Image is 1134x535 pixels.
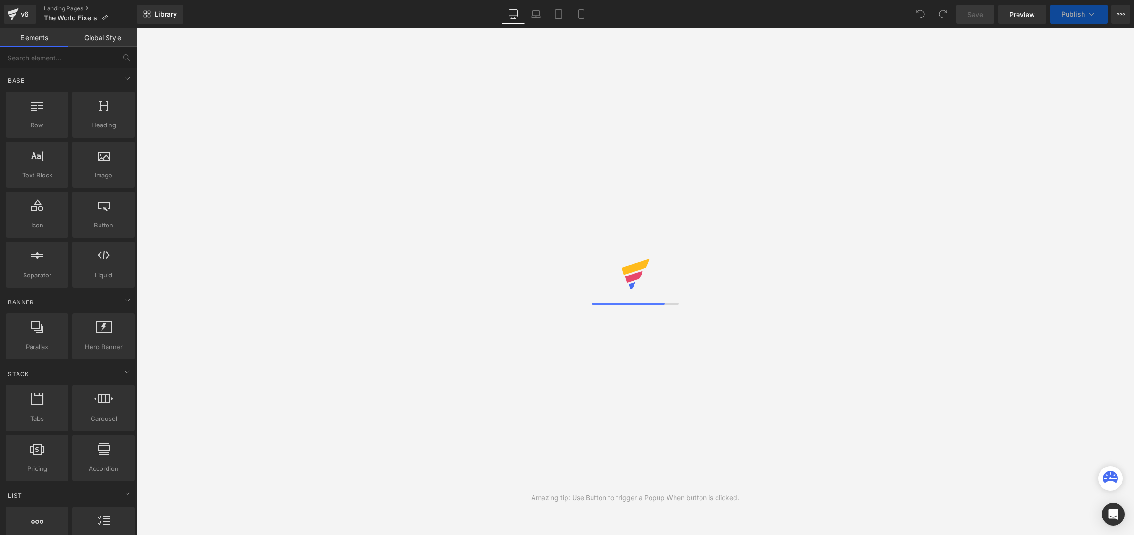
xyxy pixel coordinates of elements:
[75,220,132,230] span: Button
[8,464,66,474] span: Pricing
[7,298,35,307] span: Banner
[1111,5,1130,24] button: More
[1102,503,1125,526] div: Open Intercom Messenger
[44,5,137,12] a: Landing Pages
[8,170,66,180] span: Text Block
[8,270,66,280] span: Separator
[531,493,739,503] div: Amazing tip: Use Button to trigger a Popup When button is clicked.
[525,5,547,24] a: Laptop
[8,342,66,352] span: Parallax
[7,491,23,500] span: List
[75,342,132,352] span: Hero Banner
[8,220,66,230] span: Icon
[1050,5,1108,24] button: Publish
[75,120,132,130] span: Heading
[547,5,570,24] a: Tablet
[75,414,132,424] span: Carousel
[1061,10,1085,18] span: Publish
[911,5,930,24] button: Undo
[934,5,952,24] button: Redo
[75,170,132,180] span: Image
[7,369,30,378] span: Stack
[8,120,66,130] span: Row
[155,10,177,18] span: Library
[75,464,132,474] span: Accordion
[570,5,592,24] a: Mobile
[44,14,97,22] span: The World Fixers
[1009,9,1035,19] span: Preview
[4,5,36,24] a: v6
[7,76,25,85] span: Base
[19,8,31,20] div: v6
[8,414,66,424] span: Tabs
[967,9,983,19] span: Save
[75,270,132,280] span: Liquid
[502,5,525,24] a: Desktop
[68,28,137,47] a: Global Style
[998,5,1046,24] a: Preview
[137,5,183,24] a: New Library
